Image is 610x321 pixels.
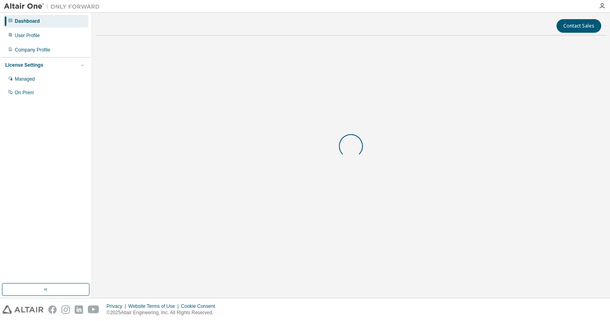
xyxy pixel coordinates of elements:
div: Website Terms of Use [128,303,181,309]
img: altair_logo.svg [2,305,44,314]
img: linkedin.svg [75,305,83,314]
button: Contact Sales [557,19,601,33]
div: On Prem [15,89,34,96]
div: Privacy [107,303,128,309]
div: Dashboard [15,18,40,24]
img: Altair One [4,2,104,10]
div: Managed [15,76,35,82]
div: License Settings [5,62,43,68]
img: instagram.svg [61,305,70,314]
img: youtube.svg [88,305,99,314]
div: User Profile [15,32,40,39]
p: © 2025 Altair Engineering, Inc. All Rights Reserved. [107,309,220,316]
div: Cookie Consent [181,303,220,309]
img: facebook.svg [48,305,57,314]
div: Company Profile [15,47,50,53]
